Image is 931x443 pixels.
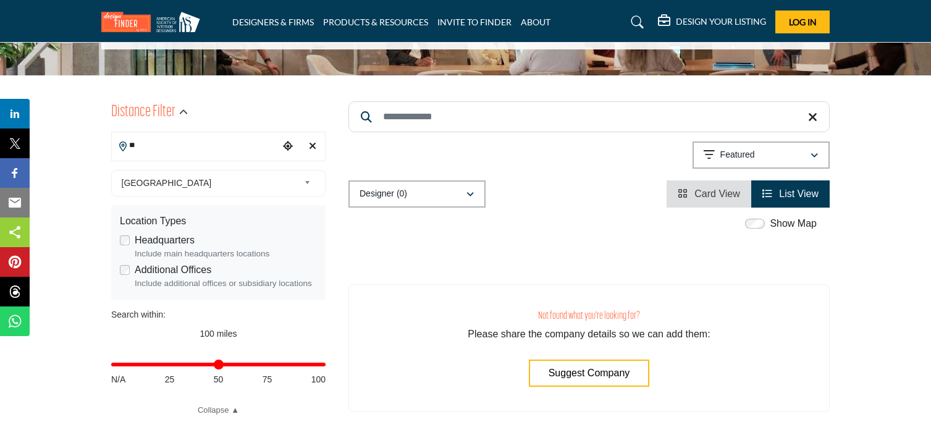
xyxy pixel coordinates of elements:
[135,263,211,277] label: Additional Offices
[279,133,297,160] div: Choose your current location
[348,180,486,208] button: Designer (0)
[111,101,175,124] h2: Distance Filter
[360,188,407,200] p: Designer (0)
[529,360,650,387] button: Suggest Company
[374,310,804,323] h3: Not found what you're looking for?
[779,188,819,199] span: List View
[676,16,766,27] h5: DESIGN YOUR LISTING
[303,133,322,160] div: Clear search location
[111,404,326,416] a: Collapse ▲
[263,373,272,386] span: 75
[789,17,817,27] span: Log In
[232,17,314,27] a: DESIGNERS & FIRMS
[762,188,819,199] a: View List
[165,373,175,386] span: 25
[720,149,755,161] p: Featured
[694,188,740,199] span: Card View
[135,233,195,248] label: Headquarters
[549,368,630,378] span: Suggest Company
[678,188,740,199] a: View Card
[468,329,710,339] span: Please share the company details so we can add them:
[348,101,830,132] input: Search Keyword
[521,17,550,27] a: ABOUT
[135,248,317,260] div: Include main headquarters locations
[311,373,326,386] span: 100
[112,133,279,158] input: Search Location
[122,175,300,190] span: [GEOGRAPHIC_DATA]
[323,17,428,27] a: PRODUCTS & RESOURCES
[437,17,512,27] a: INVITE TO FINDER
[775,11,830,33] button: Log In
[770,216,817,231] label: Show Map
[619,12,652,32] a: Search
[751,180,830,208] li: List View
[101,12,206,32] img: Site Logo
[658,15,766,30] div: DESIGN YOUR LISTING
[200,329,237,339] span: 100 miles
[214,373,224,386] span: 50
[135,277,317,290] div: Include additional offices or subsidiary locations
[693,141,830,169] button: Featured
[120,214,317,229] div: Location Types
[667,180,751,208] li: Card View
[111,373,125,386] span: N/A
[111,308,326,321] div: Search within:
